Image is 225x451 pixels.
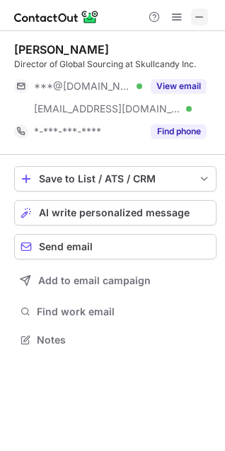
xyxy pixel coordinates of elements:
button: AI write personalized message [14,200,217,225]
span: Add to email campaign [38,275,151,286]
span: Find work email [37,305,211,318]
button: Notes [14,330,217,350]
button: Find work email [14,302,217,322]
span: ***@[DOMAIN_NAME] [34,80,132,93]
span: Send email [39,241,93,252]
div: Save to List / ATS / CRM [39,173,192,184]
button: save-profile-one-click [14,166,217,192]
div: Director of Global Sourcing at Skullcandy Inc. [14,58,217,71]
button: Reveal Button [151,124,207,139]
button: Reveal Button [151,79,207,93]
img: ContactOut v5.3.10 [14,8,99,25]
div: [PERSON_NAME] [14,42,109,57]
button: Add to email campaign [14,268,217,293]
button: Send email [14,234,217,259]
span: [EMAIL_ADDRESS][DOMAIN_NAME] [34,102,181,115]
span: Notes [37,334,211,346]
span: AI write personalized message [39,207,190,218]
